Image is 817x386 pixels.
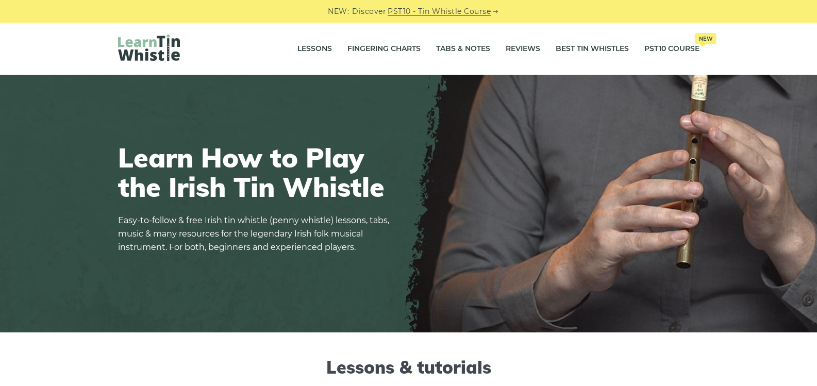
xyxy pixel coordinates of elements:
[297,36,332,62] a: Lessons
[118,143,396,202] h1: Learn How to Play the Irish Tin Whistle
[118,35,180,61] img: LearnTinWhistle.com
[436,36,490,62] a: Tabs & Notes
[556,36,629,62] a: Best Tin Whistles
[506,36,540,62] a: Reviews
[644,36,699,62] a: PST10 CourseNew
[347,36,421,62] a: Fingering Charts
[695,33,716,44] span: New
[118,214,396,254] p: Easy-to-follow & free Irish tin whistle (penny whistle) lessons, tabs, music & many resources for...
